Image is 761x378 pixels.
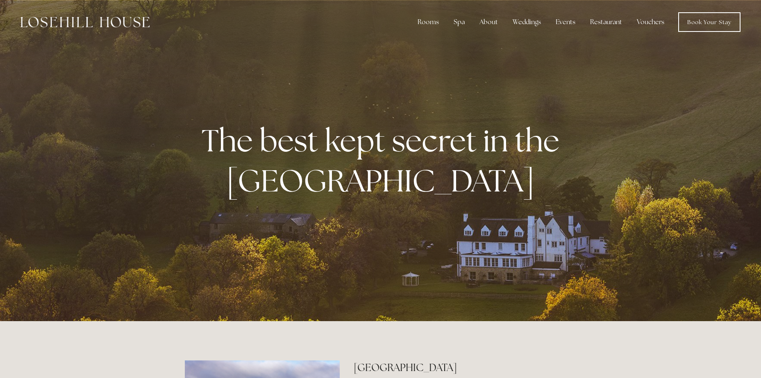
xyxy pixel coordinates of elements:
[678,12,741,32] a: Book Your Stay
[447,14,471,30] div: Spa
[473,14,504,30] div: About
[20,17,150,27] img: Losehill House
[411,14,445,30] div: Rooms
[354,360,576,375] h2: [GEOGRAPHIC_DATA]
[584,14,629,30] div: Restaurant
[549,14,582,30] div: Events
[630,14,671,30] a: Vouchers
[202,120,566,200] strong: The best kept secret in the [GEOGRAPHIC_DATA]
[506,14,547,30] div: Weddings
